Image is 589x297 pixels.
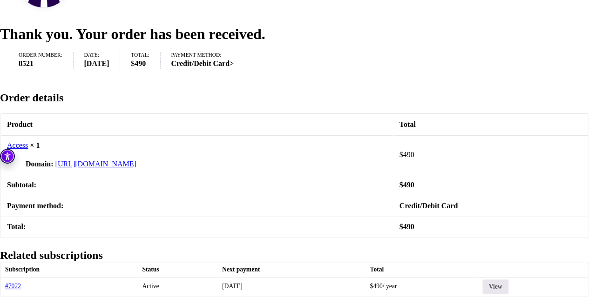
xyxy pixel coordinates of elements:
[394,115,588,134] th: Total
[394,196,588,216] td: Credit/Debit Card
[399,181,414,189] span: 490
[171,58,234,69] strong: Credit/Debit Card>
[1,115,393,134] th: Product
[482,279,508,293] a: View
[5,266,40,273] span: Subscription
[131,59,146,67] bdi: 490
[19,53,74,69] li: Order number:
[171,53,244,69] li: Payment method:
[131,59,135,67] span: $
[399,223,414,231] span: 490
[218,277,365,295] td: [DATE]
[19,58,62,69] strong: 8521
[399,151,403,158] span: $
[5,283,21,290] a: #7022
[366,277,477,295] td: / year
[399,223,403,231] span: $
[7,141,28,149] a: Access
[1,175,393,195] th: Subtotal:
[26,158,54,170] strong: Domain:
[399,151,414,158] bdi: 490
[84,53,120,69] li: Date:
[370,283,373,290] span: $
[55,160,136,168] a: [URL][DOMAIN_NAME]
[370,266,384,273] span: Total
[222,266,260,273] span: Next payment
[399,181,403,189] span: $
[138,277,217,295] td: Active
[131,53,160,69] li: Total:
[142,266,159,273] span: Status
[84,58,109,69] strong: [DATE]
[1,217,393,237] th: Total:
[30,141,40,149] strong: × 1
[1,196,393,216] th: Payment method:
[370,283,382,290] span: 490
